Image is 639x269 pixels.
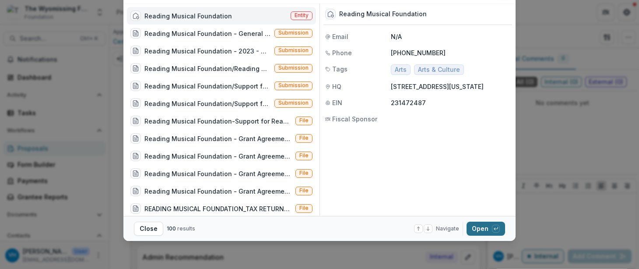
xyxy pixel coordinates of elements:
[391,48,510,57] p: [PHONE_NUMBER]
[144,46,271,56] div: Reading Musical Foundation - 2023 - General Operating Application
[278,82,309,88] span: Submission
[332,48,352,57] span: Phone
[144,204,292,213] div: READING MUSICAL FOUNDATION_TAX RETURN_PD_2022.pdf
[299,117,309,124] span: File
[144,64,271,73] div: Reading Musical Foundation/Reading Musical Foundation - Supporting Music Education, Appreciation,...
[278,65,309,71] span: Submission
[278,30,309,36] span: Submission
[299,152,309,159] span: File
[144,152,292,161] div: Reading Musical Foundation - Grant Agreement - [DATE].pdf
[134,222,163,236] button: Close
[395,66,407,74] span: Arts
[144,169,292,178] div: Reading Musical Foundation - Grant Agreement - [DATE] - Signed.pdf
[144,11,232,21] div: Reading Musical Foundation
[332,82,341,91] span: HQ
[144,187,292,196] div: Reading Musical Foundation - Grant Agreement - [DATE] - Signed - Signed.pdf
[299,205,309,211] span: File
[144,99,271,108] div: Reading Musical Foundation/Support for Reading Musical Foundation
[436,225,459,233] span: Navigate
[339,11,427,18] div: Reading Musical Foundation
[299,188,309,194] span: File
[418,66,460,74] span: Arts & Culture
[144,81,271,91] div: Reading Musical Foundation/Support for Reading Musical Foundation - General Programming/Music Adv...
[299,170,309,176] span: File
[144,29,271,38] div: Reading Musical Foundation - General Support for Grantmaking & Programs
[278,47,309,53] span: Submission
[467,222,505,236] button: Open
[332,98,342,107] span: EIN
[144,134,292,143] div: Reading Musical Foundation - Grant Agreement - [DATE].pdf
[177,225,195,232] span: results
[144,117,292,126] div: Reading Musical Foundation-Support for Reading Musical Foundation - General Programming-Music Adv...
[299,135,309,141] span: File
[391,82,510,91] p: [STREET_ADDRESS][US_STATE]
[391,98,510,107] p: 231472487
[332,114,377,124] span: Fiscal Sponsor
[332,32,348,41] span: Email
[391,32,510,41] p: N/A
[278,100,309,106] span: Submission
[332,64,348,74] span: Tags
[167,225,176,232] span: 100
[295,12,309,18] span: Entity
